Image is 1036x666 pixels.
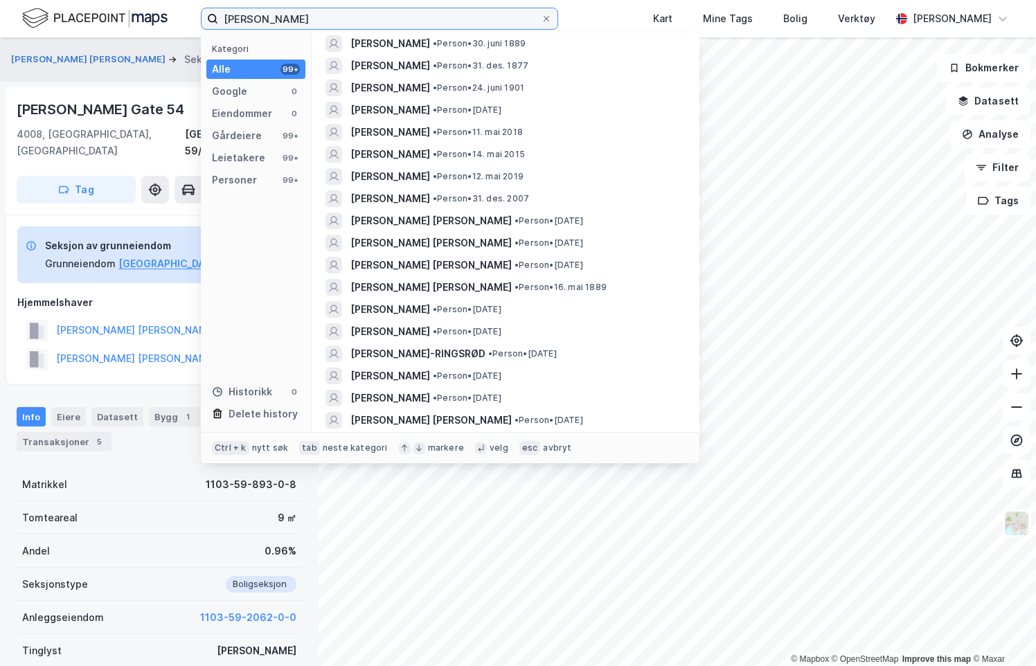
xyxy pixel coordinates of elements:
[350,257,512,273] span: [PERSON_NAME] [PERSON_NAME]
[515,215,519,226] span: •
[299,441,320,455] div: tab
[92,435,106,449] div: 5
[149,407,200,426] div: Bygg
[433,193,437,204] span: •
[212,384,272,400] div: Historikk
[350,345,485,362] span: [PERSON_NAME]-RINGSRØD
[17,294,301,311] div: Hjemmelshaver
[22,609,104,626] div: Anleggseiendom
[433,149,525,160] span: Person • 14. mai 2015
[323,442,388,453] div: neste kategori
[937,54,1030,82] button: Bokmerker
[200,609,296,626] button: 1103-59-2062-0-0
[212,172,257,188] div: Personer
[350,301,430,318] span: [PERSON_NAME]
[433,370,437,381] span: •
[22,476,67,493] div: Matrikkel
[350,390,430,406] span: [PERSON_NAME]
[212,441,249,455] div: Ctrl + k
[515,260,583,271] span: Person • [DATE]
[350,190,430,207] span: [PERSON_NAME]
[433,171,437,181] span: •
[433,60,437,71] span: •
[433,105,501,116] span: Person • [DATE]
[280,174,300,186] div: 99+
[289,386,300,397] div: 0
[913,10,992,27] div: [PERSON_NAME]
[350,235,512,251] span: [PERSON_NAME] [PERSON_NAME]
[433,370,501,381] span: Person • [DATE]
[17,407,46,426] div: Info
[433,193,529,204] span: Person • 31. des. 2007
[433,127,437,137] span: •
[212,127,262,144] div: Gårdeiere
[433,304,501,315] span: Person • [DATE]
[832,654,899,664] a: OpenStreetMap
[433,38,437,48] span: •
[350,412,512,429] span: [PERSON_NAME] [PERSON_NAME]
[350,146,430,163] span: [PERSON_NAME]
[1003,510,1030,537] img: Z
[206,476,296,493] div: 1103-59-893-0-8
[289,86,300,97] div: 0
[17,126,185,159] div: 4008, [GEOGRAPHIC_DATA], [GEOGRAPHIC_DATA]
[17,98,187,120] div: [PERSON_NAME] Gate 54
[428,442,464,453] div: markere
[212,83,247,100] div: Google
[278,510,296,526] div: 9 ㎡
[217,642,296,659] div: [PERSON_NAME]
[280,130,300,141] div: 99+
[967,600,1036,666] iframe: Chat Widget
[17,432,111,451] div: Transaksjoner
[703,10,753,27] div: Mine Tags
[350,57,430,74] span: [PERSON_NAME]
[350,124,430,141] span: [PERSON_NAME]
[218,8,541,29] input: Søk på adresse, matrikkel, gårdeiere, leietakere eller personer
[433,393,437,403] span: •
[433,82,524,93] span: Person • 24. juni 1901
[45,237,263,254] div: Seksjon av grunneiendom
[51,407,86,426] div: Eiere
[433,38,526,49] span: Person • 30. juni 1889
[212,105,272,122] div: Eiendommer
[838,10,875,27] div: Verktøy
[433,127,523,138] span: Person • 11. mai 2018
[280,64,300,75] div: 99+
[91,407,143,426] div: Datasett
[118,255,263,272] button: [GEOGRAPHIC_DATA], 59/893
[515,282,519,292] span: •
[433,393,501,404] span: Person • [DATE]
[964,154,1030,181] button: Filter
[184,51,222,68] div: Seksjon
[515,415,519,425] span: •
[791,654,829,664] a: Mapbox
[11,53,168,66] button: [PERSON_NAME] [PERSON_NAME]
[433,171,524,182] span: Person • 12. mai 2019
[350,80,430,96] span: [PERSON_NAME]
[350,279,512,296] span: [PERSON_NAME] [PERSON_NAME]
[22,6,168,30] img: logo.f888ab2527a4732fd821a326f86c7f29.svg
[433,304,437,314] span: •
[212,61,231,78] div: Alle
[515,415,583,426] span: Person • [DATE]
[22,543,50,559] div: Andel
[946,87,1030,115] button: Datasett
[433,326,501,337] span: Person • [DATE]
[433,149,437,159] span: •
[185,126,302,159] div: [GEOGRAPHIC_DATA], 59/893/0/8
[350,213,512,229] span: [PERSON_NAME] [PERSON_NAME]
[433,82,437,93] span: •
[515,215,583,226] span: Person • [DATE]
[515,260,519,270] span: •
[515,282,607,293] span: Person • 16. mai 1889
[252,442,289,453] div: nytt søk
[17,176,136,204] button: Tag
[350,368,430,384] span: [PERSON_NAME]
[950,120,1030,148] button: Analyse
[22,642,62,659] div: Tinglyst
[212,44,305,54] div: Kategori
[515,237,519,248] span: •
[45,255,116,272] div: Grunneiendom
[289,108,300,119] div: 0
[433,326,437,336] span: •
